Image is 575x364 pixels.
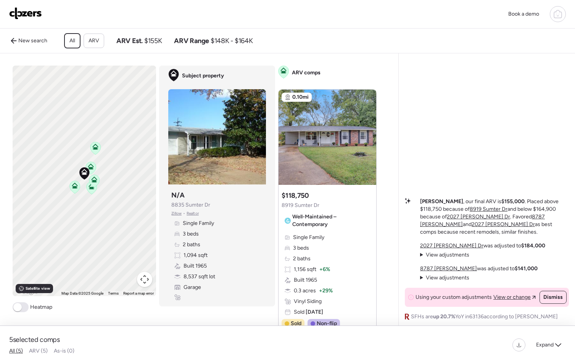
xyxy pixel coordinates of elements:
[293,234,324,241] span: Single Family
[292,69,321,77] span: ARV comps
[420,265,538,273] p: was adjusted to
[144,36,162,45] span: $155K
[6,35,52,47] a: New search
[426,252,469,258] span: View adjustments
[304,309,323,315] span: [DATE]
[182,72,224,80] span: Subject property
[493,293,531,301] span: View or change
[501,198,525,205] strong: $155,000
[493,293,536,301] a: View or change
[9,348,23,354] span: All (5)
[211,36,253,45] span: $148K - $164K
[9,7,42,19] img: Logo
[433,313,455,320] span: up 20.7%
[292,213,370,228] span: Well-Maintained – Contemporary
[470,206,507,212] a: 8919 Sumter Dr
[123,291,154,295] a: Report a map error
[294,266,316,273] span: 1,156 sqft
[14,286,40,296] img: Google
[515,265,538,272] strong: $141,000
[171,210,182,216] span: Zillow
[319,287,333,295] span: + 29%
[420,274,469,282] summary: View adjustments
[26,285,50,292] span: Satellite view
[294,308,323,316] span: Sold
[472,221,535,228] a: 2027 [PERSON_NAME] Dr
[317,320,337,327] span: Non-flip
[447,213,510,220] a: 2027 [PERSON_NAME] Dr
[184,273,215,281] span: 8,537 sqft lot
[411,313,558,321] span: SFHs are YoY in 63136 according to [PERSON_NAME]
[292,93,309,101] span: 0.10mi
[171,191,184,200] h3: N/A
[18,37,47,45] span: New search
[420,242,483,249] a: 2027 [PERSON_NAME] Dr
[420,198,569,236] p: , our final ARV is . Placed above $118,750 because of and below $164,900 because of . Favored and...
[420,242,545,250] p: was adjusted to
[426,274,469,281] span: View adjustments
[61,291,103,295] span: Map Data ©2025 Google
[9,335,60,344] span: 5 selected comps
[137,272,152,287] button: Map camera controls
[293,244,309,252] span: 3 beds
[282,202,319,209] span: 8919 Sumter Dr
[174,36,209,45] span: ARV Range
[14,286,40,296] a: Open this area in Google Maps (opens a new window)
[89,37,99,45] span: ARV
[543,293,563,301] span: Dismiss
[54,348,74,354] span: As-is (0)
[184,284,201,291] span: Garage
[319,266,330,273] span: + 6%
[187,210,199,216] span: Realtor
[30,303,52,311] span: Heatmap
[293,255,311,263] span: 2 baths
[416,293,492,301] span: Using your custom adjustments
[291,320,301,327] span: Sold
[521,242,545,249] strong: $184,000
[294,298,322,305] span: Vinyl Siding
[420,251,469,259] summary: View adjustments
[508,11,539,17] span: Book a demo
[282,191,309,200] h3: $118,750
[183,220,214,227] span: Single Family
[184,252,208,259] span: 1,094 sqft
[183,241,200,249] span: 2 baths
[69,37,75,45] span: All
[420,265,477,272] a: 8787 [PERSON_NAME]
[420,198,463,205] strong: [PERSON_NAME]
[536,341,554,349] span: Expand
[116,36,143,45] span: ARV Est.
[294,287,316,295] span: 0.3 acres
[29,348,48,354] span: ARV (5)
[183,230,199,238] span: 3 beds
[171,201,210,209] span: 8835 Sumter Dr
[108,291,119,295] a: Terms (opens in new tab)
[294,276,317,284] span: Built 1965
[183,210,185,216] span: •
[184,262,207,270] span: Built 1965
